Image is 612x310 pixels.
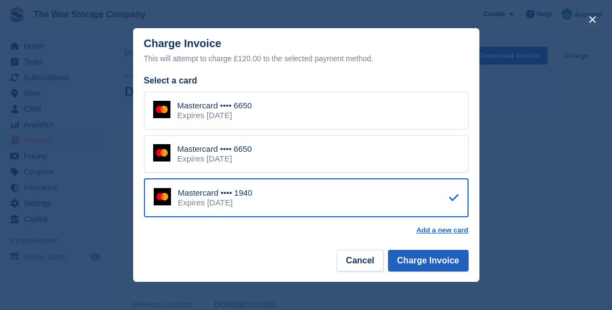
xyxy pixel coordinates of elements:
[177,111,252,120] div: Expires [DATE]
[177,144,252,154] div: Mastercard •••• 6650
[337,250,383,272] button: Cancel
[388,250,469,272] button: Charge Invoice
[144,74,469,87] div: Select a card
[178,198,253,208] div: Expires [DATE]
[154,188,171,205] img: Mastercard Logo
[177,101,252,111] div: Mastercard •••• 6650
[177,154,252,164] div: Expires [DATE]
[153,101,170,118] img: Mastercard Logo
[153,144,170,162] img: Mastercard Logo
[144,37,469,65] div: Charge Invoice
[178,188,253,198] div: Mastercard •••• 1940
[416,226,468,235] a: Add a new card
[584,11,601,28] button: close
[144,52,469,65] div: This will attempt to charge £120.00 to the selected payment method.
